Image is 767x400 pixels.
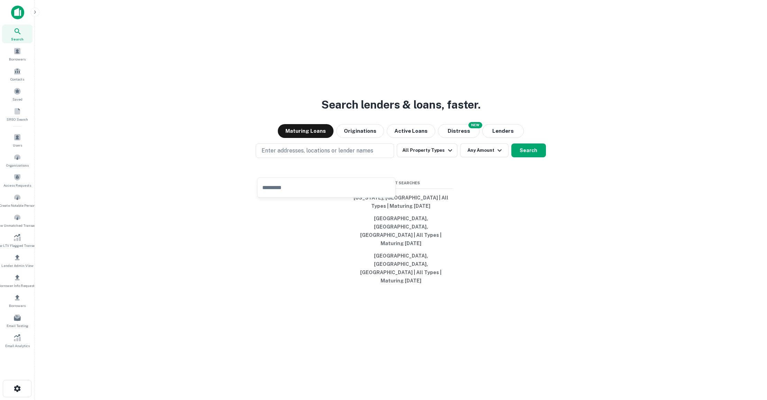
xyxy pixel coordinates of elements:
[2,211,33,230] a: Review Unmatched Transactions
[349,212,453,250] button: [GEOGRAPHIC_DATA], [GEOGRAPHIC_DATA], [GEOGRAPHIC_DATA] | All Types | Maturing [DATE]
[7,117,28,122] span: SREO Search
[11,36,24,42] span: Search
[349,180,453,186] span: Recent Searches
[12,96,22,102] span: Saved
[2,65,33,83] a: Contacts
[278,124,334,138] button: Maturing Loans
[13,142,22,148] span: Users
[2,25,33,43] a: Search
[5,343,30,348] span: Email Analytics
[438,124,480,138] button: Search distressed loans with lien and other non-mortgage details.
[2,291,33,310] a: Borrowers
[2,151,33,169] a: Organizations
[2,311,33,330] a: Email Testing
[732,345,767,378] iframe: Chat Widget
[2,85,33,103] a: Saved
[349,250,453,287] button: [GEOGRAPHIC_DATA], [GEOGRAPHIC_DATA], [GEOGRAPHIC_DATA] | All Types | Maturing [DATE]
[2,171,33,189] a: Access Requests
[321,96,481,113] h3: Search lenders & loans, faster.
[2,105,33,123] a: SREO Search
[2,131,33,149] a: Users
[482,124,524,138] button: Lenders
[511,143,546,157] button: Search
[9,303,26,308] span: Borrowers
[2,45,33,63] a: Borrowers
[11,6,24,19] img: capitalize-icon.png
[9,56,26,62] span: Borrowers
[2,231,33,250] a: Review LTV Flagged Transactions
[6,162,29,168] span: Organizations
[460,143,509,157] button: Any Amount
[468,122,482,128] div: NEW
[349,192,453,212] button: [US_STATE], [GEOGRAPHIC_DATA] | All Types | Maturing [DATE]
[3,183,31,188] span: Access Requests
[256,143,394,158] button: Enter addresses, locations or lender names
[1,263,34,268] span: Lender Admin View
[397,143,457,157] button: All Property Types
[10,76,24,82] span: Contacts
[387,124,435,138] button: Active Loans
[2,331,33,350] a: Email Analytics
[336,124,384,138] button: Originations
[2,191,33,210] a: Create Notable Person
[2,251,33,270] a: Lender Admin View
[2,271,33,290] a: Borrower Info Requests
[7,323,28,328] span: Email Testing
[262,147,373,155] p: Enter addresses, locations or lender names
